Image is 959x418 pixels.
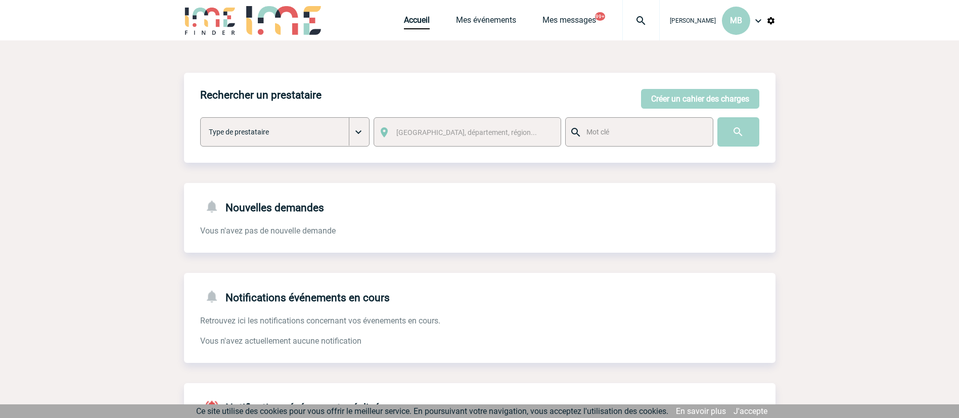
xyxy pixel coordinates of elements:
a: En savoir plus [676,406,726,416]
img: IME-Finder [184,6,237,35]
input: Mot clé [584,125,704,138]
span: Retrouvez ici les notifications concernant vos évenements en cours. [200,316,440,326]
img: notifications-active-24-px-r.png [204,399,225,414]
span: Vous n'avez pas de nouvelle demande [200,226,336,236]
a: Accueil [404,15,430,29]
span: [PERSON_NAME] [670,17,716,24]
a: Mes messages [542,15,596,29]
h4: Notifications événements en cours [200,289,390,304]
span: [GEOGRAPHIC_DATA], département, région... [396,128,537,136]
h4: Nouvelles demandes [200,199,324,214]
span: Vous n'avez actuellement aucune notification [200,336,361,346]
button: 99+ [595,12,605,21]
img: notifications-24-px-g.png [204,199,225,214]
span: MB [730,16,742,25]
span: Ce site utilise des cookies pour vous offrir le meilleur service. En poursuivant votre navigation... [196,406,668,416]
input: Submit [717,117,759,147]
a: J'accepte [734,406,767,416]
a: Mes événements [456,15,516,29]
h4: Rechercher un prestataire [200,89,322,101]
h4: Notifications événements réalisés [200,399,385,414]
img: notifications-24-px-g.png [204,289,225,304]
